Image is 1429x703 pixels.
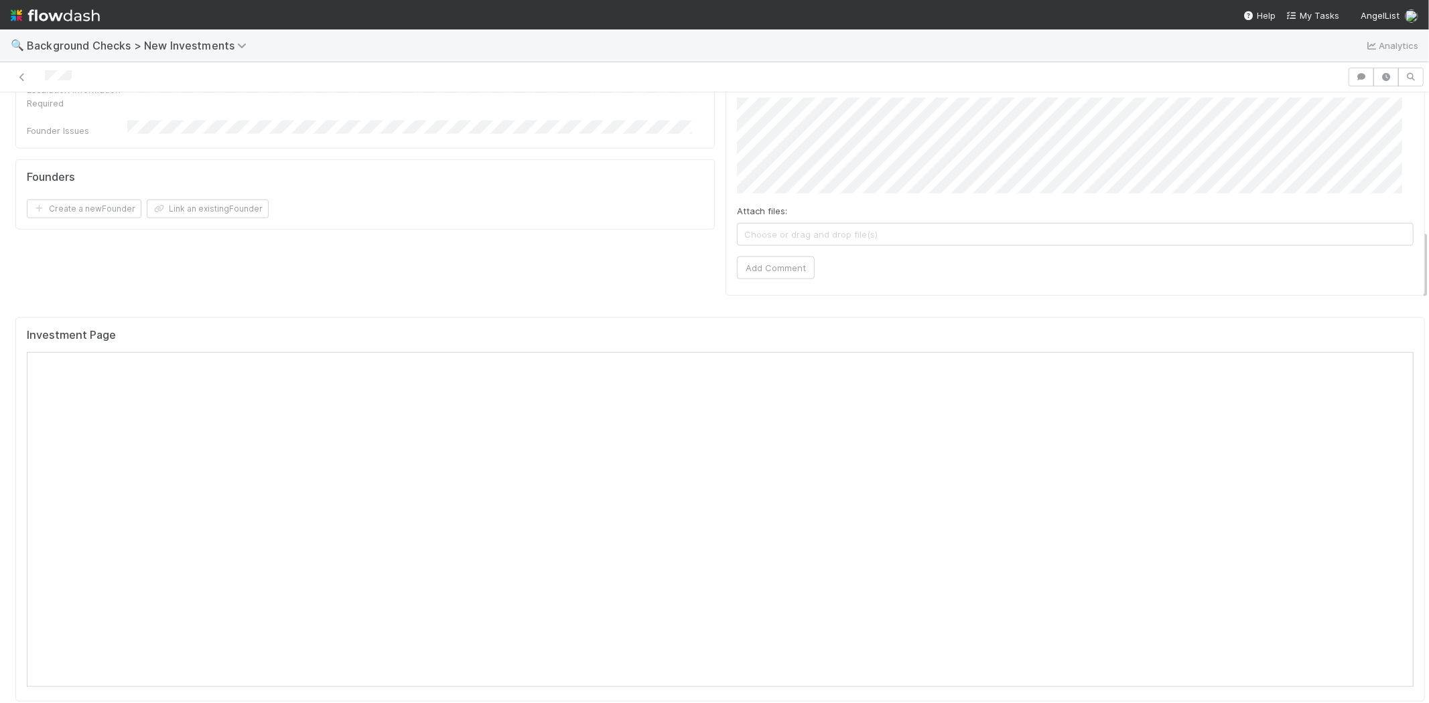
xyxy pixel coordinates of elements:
[27,124,127,137] div: Founder Issues
[147,200,269,218] button: Link an existingFounder
[27,83,127,110] div: Escalation Information Required
[1286,10,1339,21] span: My Tasks
[11,40,24,51] span: 🔍
[737,256,815,279] button: Add Comment
[27,329,116,342] h5: Investment Page
[1365,37,1418,54] a: Analytics
[738,224,1413,245] span: Choose or drag and drop file(s)
[27,200,141,218] button: Create a newFounder
[737,204,787,218] label: Attach files:
[1405,9,1418,23] img: avatar_5106bb14-94e9-4897-80de-6ae81081f36d.png
[1361,10,1400,21] span: AngelList
[1243,9,1276,22] div: Help
[27,171,75,184] h5: Founders
[11,4,100,27] img: logo-inverted-e16ddd16eac7371096b0.svg
[27,39,253,52] span: Background Checks > New Investments
[1286,9,1339,22] a: My Tasks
